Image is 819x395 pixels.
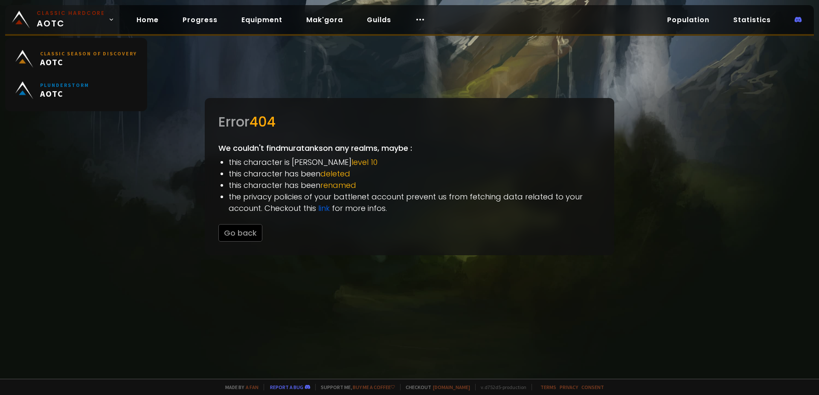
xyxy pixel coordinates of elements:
a: Progress [176,11,224,29]
span: Made by [220,384,258,390]
a: Classic Season of DiscoveryAOTC [10,43,142,75]
li: this character is [PERSON_NAME] [229,156,601,168]
div: Error [218,112,601,132]
li: the privacy policies of your battlenet account prevent us from fetching data related to your acco... [229,191,601,214]
span: Checkout [400,384,470,390]
a: Terms [540,384,556,390]
span: AOTC [40,57,137,67]
a: Consent [581,384,604,390]
span: 404 [250,112,276,131]
span: deleted [320,168,350,179]
a: Home [130,11,166,29]
a: Privacy [560,384,578,390]
span: renamed [320,180,356,190]
a: Equipment [235,11,289,29]
a: Buy me a coffee [353,384,395,390]
a: Statistics [726,11,778,29]
a: Go back [218,228,262,238]
a: link [318,203,330,213]
a: Classic HardcoreAOTC [5,5,119,34]
span: AOTC [40,88,89,99]
a: Population [660,11,716,29]
a: Report a bug [270,384,303,390]
small: Classic Season of Discovery [40,50,137,57]
div: We couldn't find muratanks on any realms, maybe : [205,98,614,255]
a: Guilds [360,11,398,29]
li: this character has been [229,168,601,179]
small: Classic Hardcore [37,9,105,17]
span: level 10 [351,157,378,167]
a: Mak'gora [299,11,350,29]
button: Go back [218,224,262,242]
a: PlunderstormAOTC [10,75,142,106]
li: this character has been [229,179,601,191]
a: [DOMAIN_NAME] [433,384,470,390]
a: a fan [246,384,258,390]
span: Support me, [315,384,395,390]
span: v. d752d5 - production [475,384,526,390]
small: Plunderstorm [40,82,89,88]
span: AOTC [37,9,105,30]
